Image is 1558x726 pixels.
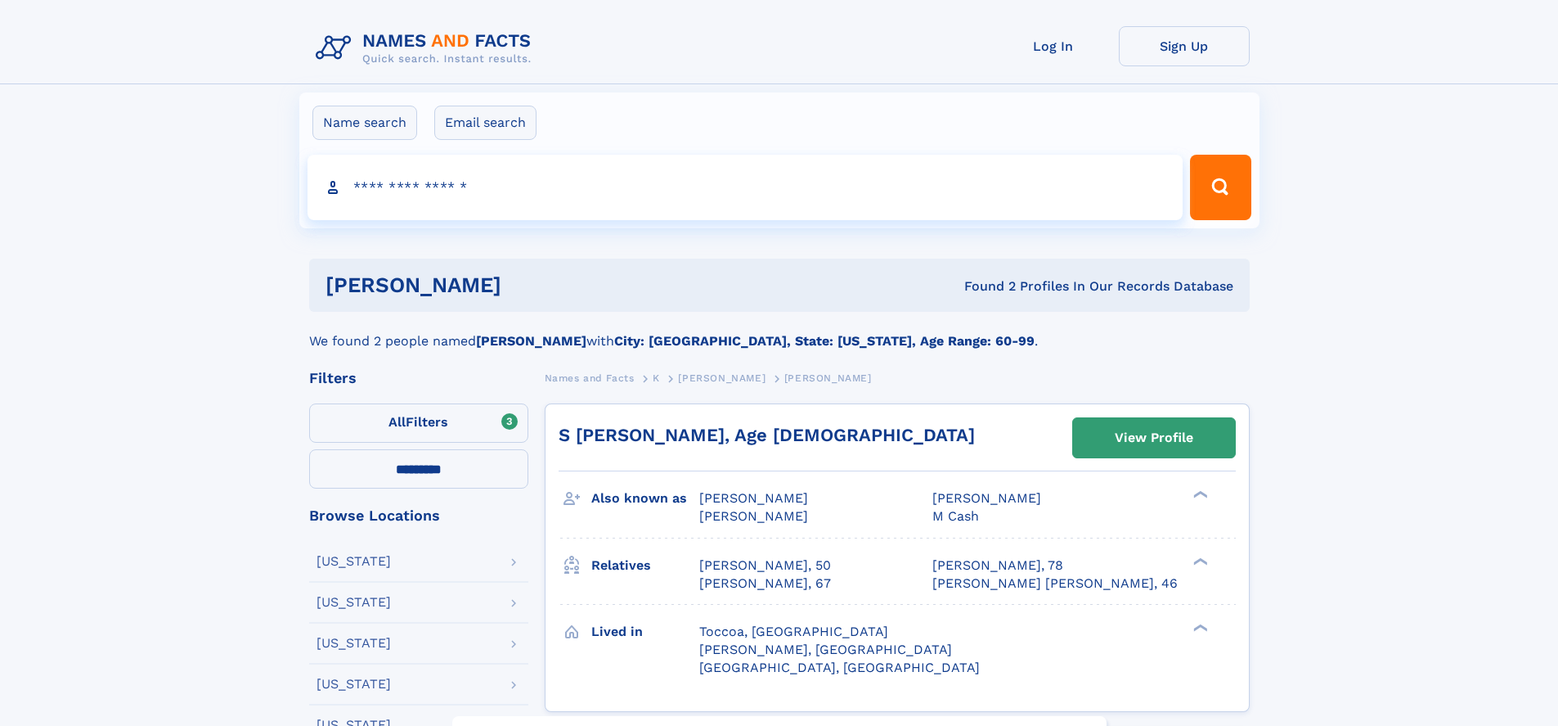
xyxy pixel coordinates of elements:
span: [PERSON_NAME] [932,490,1041,506]
h3: Also known as [591,485,699,512]
label: Email search [434,106,537,140]
a: [PERSON_NAME] [PERSON_NAME], 46 [932,575,1178,593]
div: Filters [309,371,528,386]
div: Found 2 Profiles In Our Records Database [733,277,1233,295]
a: K [653,368,660,388]
span: [PERSON_NAME] [699,490,808,506]
a: [PERSON_NAME] [678,368,766,388]
div: ❯ [1189,489,1209,500]
a: [PERSON_NAME], 50 [699,557,831,575]
span: K [653,372,660,384]
a: S [PERSON_NAME], Age [DEMOGRAPHIC_DATA] [559,425,975,445]
a: View Profile [1073,418,1235,458]
span: Toccoa, [GEOGRAPHIC_DATA] [699,624,888,639]
div: [US_STATE] [317,555,391,568]
a: Sign Up [1119,26,1250,66]
span: M Cash [932,508,979,524]
label: Filters [309,404,528,443]
a: Names and Facts [545,368,635,388]
a: Log In [988,26,1119,66]
h3: Relatives [591,552,699,579]
span: [GEOGRAPHIC_DATA], [GEOGRAPHIC_DATA] [699,660,980,675]
h3: Lived in [591,618,699,646]
div: Browse Locations [309,508,528,523]
div: View Profile [1115,419,1193,457]
label: Name search [312,106,417,140]
b: [PERSON_NAME] [476,333,586,349]
b: City: [GEOGRAPHIC_DATA], State: [US_STATE], Age Range: 60-99 [614,333,1035,349]
span: [PERSON_NAME] [678,372,766,384]
a: [PERSON_NAME], 67 [699,575,831,593]
div: ❯ [1189,622,1209,633]
button: Search Button [1190,155,1250,220]
img: Logo Names and Facts [309,26,545,70]
div: [US_STATE] [317,678,391,691]
a: [PERSON_NAME], 78 [932,557,1063,575]
div: ❯ [1189,556,1209,566]
span: [PERSON_NAME] [784,372,872,384]
h1: [PERSON_NAME] [326,275,733,295]
span: [PERSON_NAME] [699,508,808,524]
span: All [388,414,406,430]
div: [US_STATE] [317,596,391,609]
div: [US_STATE] [317,637,391,650]
span: [PERSON_NAME], [GEOGRAPHIC_DATA] [699,642,952,657]
div: We found 2 people named with . [309,312,1250,351]
input: search input [308,155,1183,220]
